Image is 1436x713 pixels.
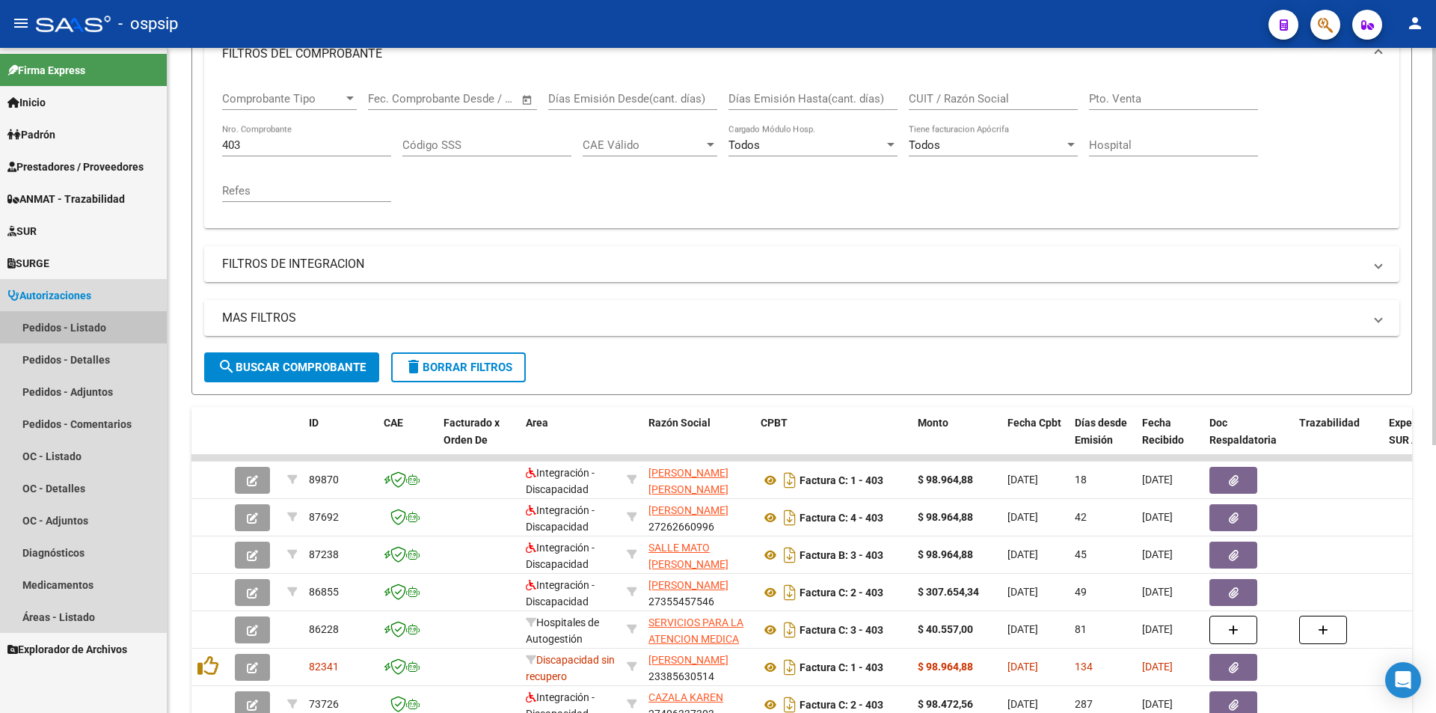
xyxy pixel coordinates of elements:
[918,623,973,635] strong: $ 40.557,00
[309,623,339,635] span: 86228
[1293,407,1383,473] datatable-header-cell: Trazabilidad
[648,465,749,496] div: 27348586829
[1075,586,1087,598] span: 49
[218,361,366,374] span: Buscar Comprobante
[222,310,1363,326] mat-panel-title: MAS FILTROS
[1007,623,1038,635] span: [DATE]
[648,616,743,679] span: SERVICIOS PARA LA ATENCION MEDICA DE LA COMUNIDAD SAMCO
[648,467,728,496] span: [PERSON_NAME] [PERSON_NAME]
[526,654,615,683] span: Discapacidad sin recupero
[918,474,973,486] strong: $ 98.964,88
[7,223,37,239] span: SUR
[1075,511,1087,523] span: 42
[520,407,621,473] datatable-header-cell: Area
[444,417,500,446] span: Facturado x Orden De
[1075,698,1093,710] span: 287
[648,691,723,703] span: CAZALA KAREN
[1136,407,1203,473] datatable-header-cell: Fecha Recibido
[912,407,1001,473] datatable-header-cell: Monto
[526,616,599,646] span: Hospitales de Autogestión
[7,255,49,272] span: SURGE
[755,407,912,473] datatable-header-cell: CPBT
[1142,661,1173,673] span: [DATE]
[1075,417,1127,446] span: Días desde Emisión
[1142,586,1173,598] span: [DATE]
[648,504,728,516] span: [PERSON_NAME]
[204,352,379,382] button: Buscar Comprobante
[909,138,940,152] span: Todos
[780,655,800,679] i: Descargar documento
[1142,511,1173,523] span: [DATE]
[7,94,46,111] span: Inicio
[648,542,728,571] span: SALLE MATO [PERSON_NAME]
[378,407,438,473] datatable-header-cell: CAE
[918,661,973,673] strong: $ 98.964,88
[648,614,749,646] div: 30674157777
[648,417,711,429] span: Razón Social
[1142,623,1173,635] span: [DATE]
[1406,14,1424,32] mat-icon: person
[728,138,760,152] span: Todos
[1203,407,1293,473] datatable-header-cell: Doc Respaldatoria
[1209,417,1277,446] span: Doc Respaldatoria
[204,300,1399,336] mat-expansion-panel-header: MAS FILTROS
[918,417,948,429] span: Monto
[642,407,755,473] datatable-header-cell: Razón Social
[526,579,595,608] span: Integración - Discapacidad
[309,698,339,710] span: 73726
[405,358,423,376] mat-icon: delete
[800,512,883,524] strong: Factura C: 4 - 403
[7,126,55,143] span: Padrón
[218,358,236,376] mat-icon: search
[204,246,1399,282] mat-expansion-panel-header: FILTROS DE INTEGRACION
[648,539,749,571] div: 27320372491
[1007,661,1038,673] span: [DATE]
[526,504,595,533] span: Integración - Discapacidad
[438,407,520,473] datatable-header-cell: Facturado x Orden De
[303,407,378,473] datatable-header-cell: ID
[1007,511,1038,523] span: [DATE]
[1069,407,1136,473] datatable-header-cell: Días desde Emisión
[1007,548,1038,560] span: [DATE]
[800,661,883,673] strong: Factura C: 1 - 403
[1007,586,1038,598] span: [DATE]
[1007,417,1061,429] span: Fecha Cpbt
[526,417,548,429] span: Area
[7,287,91,304] span: Autorizaciones
[204,30,1399,78] mat-expansion-panel-header: FILTROS DEL COMPROBANTE
[442,92,515,105] input: Fecha fin
[648,502,749,533] div: 27262660996
[780,506,800,530] i: Descargar documento
[800,549,883,561] strong: Factura B: 3 - 403
[222,46,1363,62] mat-panel-title: FILTROS DEL COMPROBANTE
[222,92,343,105] span: Comprobante Tipo
[800,474,883,486] strong: Factura C: 1 - 403
[309,417,319,429] span: ID
[519,91,536,108] button: Open calendar
[583,138,704,152] span: CAE Válido
[222,256,1363,272] mat-panel-title: FILTROS DE INTEGRACION
[800,699,883,711] strong: Factura C: 2 - 403
[918,511,973,523] strong: $ 98.964,88
[391,352,526,382] button: Borrar Filtros
[7,62,85,79] span: Firma Express
[526,467,595,496] span: Integración - Discapacidad
[1075,623,1087,635] span: 81
[648,579,728,591] span: [PERSON_NAME]
[368,92,429,105] input: Fecha inicio
[1075,474,1087,486] span: 18
[1142,698,1173,710] span: [DATE]
[7,641,127,658] span: Explorador de Archivos
[800,624,883,636] strong: Factura C: 3 - 403
[204,78,1399,228] div: FILTROS DEL COMPROBANTE
[780,543,800,567] i: Descargar documento
[918,698,973,710] strong: $ 98.472,56
[1007,474,1038,486] span: [DATE]
[1001,407,1069,473] datatable-header-cell: Fecha Cpbt
[118,7,178,40] span: - ospsip
[1075,548,1087,560] span: 45
[800,587,883,599] strong: Factura C: 2 - 403
[405,361,512,374] span: Borrar Filtros
[309,548,339,560] span: 87238
[1075,661,1093,673] span: 134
